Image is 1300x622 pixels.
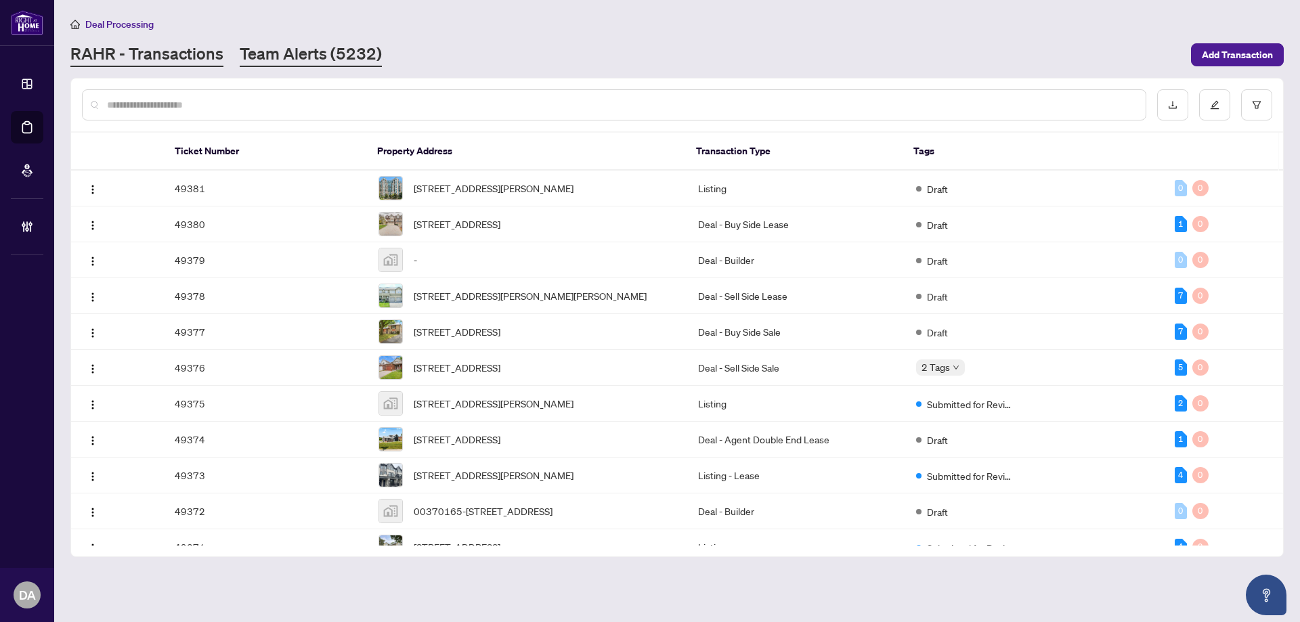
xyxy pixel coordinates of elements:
button: Logo [82,357,104,378]
td: Deal - Sell Side Sale [687,350,905,386]
td: Listing [687,386,905,422]
span: Add Transaction [1202,44,1273,66]
td: 49374 [164,422,367,458]
div: 0 [1192,539,1209,555]
span: Draft [927,325,948,340]
div: 0 [1192,216,1209,232]
span: home [70,20,80,29]
div: 0 [1192,395,1209,412]
button: Add Transaction [1191,43,1284,66]
span: [STREET_ADDRESS] [414,324,500,339]
div: 0 [1192,503,1209,519]
th: Tags [903,133,1161,171]
img: Logo [87,399,98,410]
img: thumbnail-img [379,356,402,379]
img: thumbnail-img [379,464,402,487]
td: 49372 [164,493,367,529]
button: Logo [82,177,104,199]
span: [STREET_ADDRESS] [414,360,500,375]
td: Listing - Lease [687,458,905,493]
img: thumbnail-img [379,177,402,200]
td: 49373 [164,458,367,493]
img: thumbnail-img [379,248,402,271]
img: thumbnail-img [379,499,402,523]
img: Logo [87,256,98,267]
span: [STREET_ADDRESS] [414,539,500,554]
button: filter [1241,89,1272,120]
button: Logo [82,500,104,522]
span: Draft [927,289,948,304]
img: Logo [87,471,98,482]
button: edit [1199,89,1230,120]
span: - [414,252,417,267]
th: Property Address [366,133,685,171]
button: Logo [82,464,104,486]
button: Open asap [1246,575,1286,615]
span: download [1168,100,1177,110]
td: 49380 [164,206,367,242]
td: Deal - Builder [687,493,905,529]
a: RAHR - Transactions [70,43,223,67]
td: Deal - Buy Side Sale [687,314,905,350]
div: 1 [1175,216,1187,232]
td: 49371 [164,529,367,565]
img: Logo [87,220,98,231]
td: 49375 [164,386,367,422]
span: [STREET_ADDRESS] [414,432,500,447]
button: Logo [82,428,104,450]
td: Deal - Buy Side Lease [687,206,905,242]
img: thumbnail-img [379,392,402,415]
div: 0 [1192,359,1209,376]
td: 49379 [164,242,367,278]
span: Submitted for Review [927,397,1015,412]
img: logo [11,10,43,35]
span: Draft [927,504,948,519]
button: Logo [82,321,104,342]
div: 4 [1175,467,1187,483]
a: Team Alerts (5232) [240,43,382,67]
td: Deal - Sell Side Lease [687,278,905,314]
span: 00370165-[STREET_ADDRESS] [414,504,552,518]
div: 0 [1192,180,1209,196]
span: Draft [927,432,948,447]
td: 49381 [164,171,367,206]
button: Logo [82,393,104,414]
span: [STREET_ADDRESS][PERSON_NAME] [414,396,573,411]
div: 7 [1175,324,1187,340]
td: Deal - Builder [687,242,905,278]
span: 2 Tags [922,359,950,375]
img: Logo [87,543,98,554]
div: 7 [1175,288,1187,304]
img: thumbnail-img [379,535,402,558]
td: Listing [687,171,905,206]
img: Logo [87,507,98,518]
span: [STREET_ADDRESS][PERSON_NAME][PERSON_NAME] [414,288,647,303]
button: Logo [82,285,104,307]
div: 0 [1175,503,1187,519]
button: Logo [82,536,104,558]
div: 2 [1175,395,1187,412]
span: [STREET_ADDRESS][PERSON_NAME] [414,181,573,196]
span: Draft [927,217,948,232]
img: thumbnail-img [379,213,402,236]
img: thumbnail-img [379,428,402,451]
td: Listing [687,529,905,565]
span: Draft [927,253,948,268]
img: thumbnail-img [379,320,402,343]
td: 49376 [164,350,367,386]
div: 4 [1175,539,1187,555]
span: Submitted for Review [927,540,1015,555]
div: 0 [1192,324,1209,340]
img: Logo [87,363,98,374]
button: download [1157,89,1188,120]
th: Transaction Type [685,133,903,171]
div: 0 [1192,431,1209,447]
span: [STREET_ADDRESS][PERSON_NAME] [414,468,573,483]
th: Ticket Number [164,133,366,171]
span: [STREET_ADDRESS] [414,217,500,231]
span: edit [1210,100,1219,110]
div: 0 [1192,252,1209,268]
td: 49377 [164,314,367,350]
span: Draft [927,181,948,196]
img: Logo [87,184,98,195]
